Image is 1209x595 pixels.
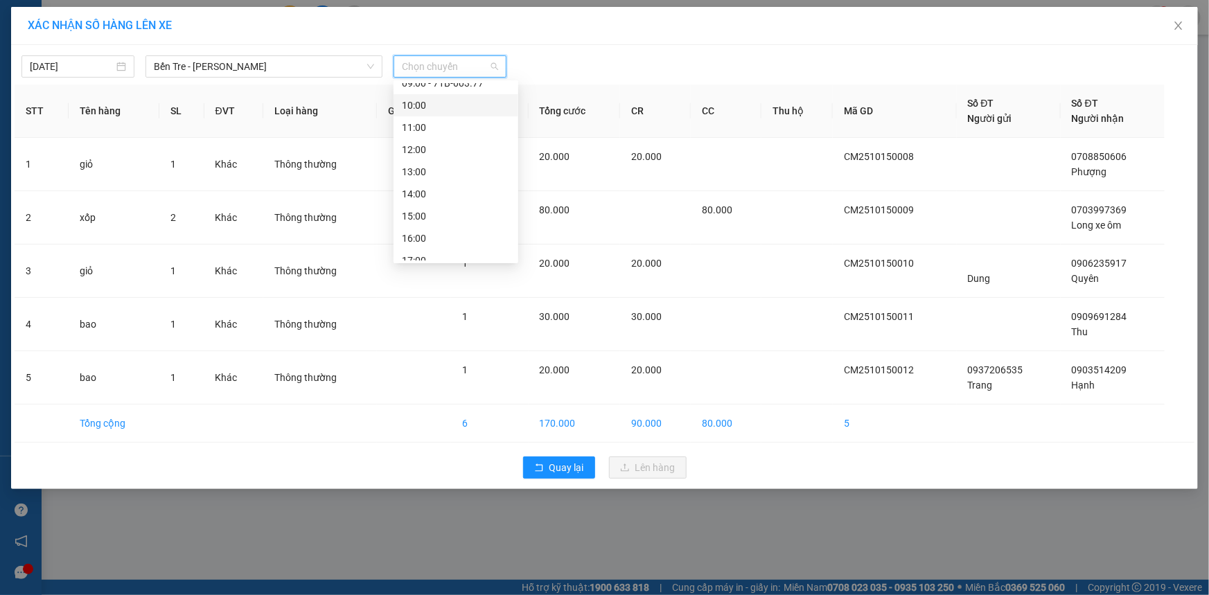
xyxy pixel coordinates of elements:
td: 4 [15,298,69,351]
span: Thu [1072,326,1088,337]
td: Khác [204,351,264,405]
td: Tổng cộng [69,405,159,443]
span: 1 [170,372,176,383]
th: STT [15,85,69,138]
span: Quyên [1072,273,1100,284]
td: 6 [451,405,528,443]
td: 80.000 [691,405,761,443]
span: 1 [170,159,176,170]
td: 170.000 [529,405,621,443]
span: CM2510150009 [844,204,914,215]
span: Trang [968,380,993,391]
th: CR [620,85,691,138]
td: giỏ [69,245,159,298]
span: 0703997369 [1072,204,1127,215]
span: 80.000 [540,204,570,215]
td: Khác [204,138,264,191]
span: 20.000 [631,258,662,269]
div: 10:00 [402,98,510,113]
span: Người nhận [1072,113,1124,124]
td: bao [69,351,159,405]
span: Long xe ôm [1072,220,1122,231]
th: Mã GD [833,85,956,138]
span: CM2510150010 [844,258,914,269]
span: Chọn chuyến [402,56,498,77]
span: 0903514209 [1072,364,1127,375]
td: 2 [15,191,69,245]
td: Thông thường [263,191,377,245]
span: close [1173,20,1184,31]
th: ĐVT [204,85,264,138]
div: 09:00 - 71B-003.77 [402,76,510,91]
span: 80.000 [702,204,732,215]
span: Hạnh [1072,380,1095,391]
td: 1 [15,138,69,191]
td: 5 [15,351,69,405]
div: 16:00 [402,231,510,246]
span: 0937206535 [968,364,1023,375]
span: 30.000 [631,311,662,322]
td: xốp [69,191,159,245]
span: CM2510150008 [844,151,914,162]
span: 1 [462,258,468,269]
div: 12:00 [402,142,510,157]
div: 17:00 [402,253,510,268]
button: Close [1159,7,1198,46]
span: CM2510150011 [844,311,914,322]
td: Khác [204,245,264,298]
button: uploadLên hàng [609,456,687,479]
th: CC [691,85,761,138]
th: SL [159,85,204,138]
td: Thông thường [263,245,377,298]
span: XÁC NHẬN SỐ HÀNG LÊN XE [28,19,172,32]
span: 20.000 [540,258,570,269]
span: 2 [170,212,176,223]
span: Số ĐT [1072,98,1098,109]
span: 0909691284 [1072,311,1127,322]
th: Tổng cước [529,85,621,138]
td: 3 [15,245,69,298]
span: Số ĐT [968,98,994,109]
td: 90.000 [620,405,691,443]
td: Khác [204,298,264,351]
span: 1 [170,265,176,276]
span: rollback [534,463,544,474]
span: 20.000 [540,151,570,162]
div: 13:00 [402,164,510,179]
span: 20.000 [540,364,570,375]
span: down [367,62,375,71]
span: 20.000 [631,364,662,375]
div: 15:00 [402,208,510,224]
span: 1 [462,311,468,322]
span: Bến Tre - Hồ Chí Minh [154,56,374,77]
span: Dung [968,273,991,284]
th: Ghi chú [377,85,451,138]
td: bao [69,298,159,351]
td: Thông thường [263,351,377,405]
td: 5 [833,405,956,443]
span: 1 [462,364,468,375]
div: 11:00 [402,120,510,135]
td: Thông thường [263,138,377,191]
span: 0906235917 [1072,258,1127,269]
span: 30.000 [540,311,570,322]
span: Quay lại [549,460,584,475]
span: Người gửi [968,113,1012,124]
div: 14:00 [402,186,510,202]
span: 1 [170,319,176,330]
td: Thông thường [263,298,377,351]
span: Phượng [1072,166,1107,177]
td: Khác [204,191,264,245]
th: Thu hộ [761,85,833,138]
th: Tên hàng [69,85,159,138]
td: giỏ [69,138,159,191]
th: Loại hàng [263,85,377,138]
button: rollbackQuay lại [523,456,595,479]
input: 15/10/2025 [30,59,114,74]
span: 20.000 [631,151,662,162]
span: CM2510150012 [844,364,914,375]
span: 0708850606 [1072,151,1127,162]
